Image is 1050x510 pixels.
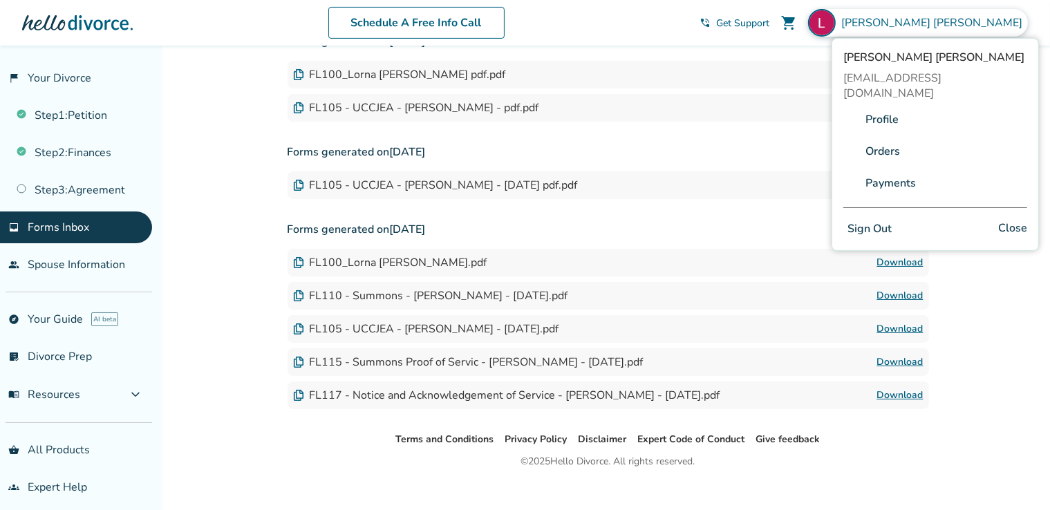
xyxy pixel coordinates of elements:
iframe: Chat Widget [981,444,1050,510]
div: FL115 - Summons Proof of Servic - [PERSON_NAME] - [DATE].pdf [293,355,644,370]
span: menu_book [8,389,19,400]
h3: Forms generated on [DATE] [288,138,929,166]
span: [PERSON_NAME] [PERSON_NAME] [843,50,1027,65]
img: P [843,143,860,160]
span: inbox [8,222,19,233]
span: people [8,259,19,270]
div: © 2025 Hello Divorce. All rights reserved. [521,453,695,470]
img: Document [293,323,304,334]
li: Disclaimer [579,431,627,448]
a: Download [877,321,924,337]
img: Document [293,69,304,80]
span: [EMAIL_ADDRESS][DOMAIN_NAME] [843,70,1027,101]
a: Download [877,387,924,404]
div: FL117 - Notice and Acknowledgement of Service - [PERSON_NAME] - [DATE].pdf [293,388,720,403]
span: AI beta [91,312,118,326]
a: phone_in_talkGet Support [700,17,769,30]
a: Download [877,287,924,304]
a: Download [877,354,924,370]
span: Close [998,219,1027,239]
span: phone_in_talk [700,17,711,28]
img: Document [293,290,304,301]
a: Orders [865,138,900,164]
span: list_alt_check [8,351,19,362]
img: Lorna Dimaculangan [808,9,836,37]
img: Document [293,390,304,401]
h3: Forms generated on [DATE] [288,216,929,243]
span: shopping_cart [780,15,797,31]
span: Forms Inbox [28,220,89,235]
span: flag_2 [8,73,19,84]
a: Privacy Policy [505,433,568,446]
div: FL105 - UCCJEA - [PERSON_NAME] - [DATE] pdf.pdf [293,178,578,193]
span: expand_more [127,386,144,403]
a: Profile [865,106,899,133]
a: Payments [865,170,916,196]
button: Sign Out [843,219,896,239]
img: Document [293,357,304,368]
img: A [843,111,860,128]
img: Document [293,257,304,268]
div: FL105 - UCCJEA - [PERSON_NAME] - [DATE].pdf [293,321,559,337]
img: P [843,175,860,191]
a: Download [877,254,924,271]
img: Document [293,102,304,113]
a: Expert Code of Conduct [638,433,745,446]
img: Document [293,180,304,191]
div: FL105 - UCCJEA - [PERSON_NAME] - pdf.pdf [293,100,539,115]
span: shopping_basket [8,444,19,455]
a: Schedule A Free Info Call [328,7,505,39]
span: Resources [8,387,80,402]
span: groups [8,482,19,493]
div: FL100_Lorna [PERSON_NAME] pdf.pdf [293,67,506,82]
li: Give feedback [756,431,821,448]
span: Get Support [716,17,769,30]
div: FL110 - Summons - [PERSON_NAME] - [DATE].pdf [293,288,568,303]
div: FL100_Lorna [PERSON_NAME].pdf [293,255,487,270]
span: explore [8,314,19,325]
span: [PERSON_NAME] [PERSON_NAME] [841,15,1028,30]
a: Terms and Conditions [396,433,494,446]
